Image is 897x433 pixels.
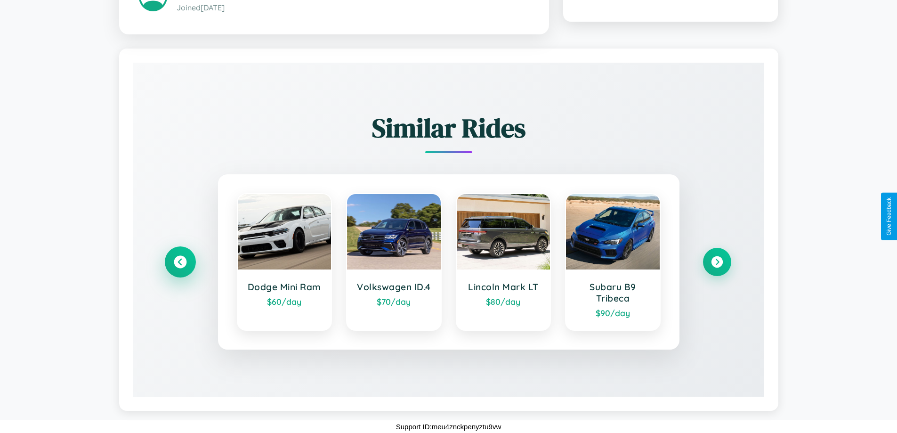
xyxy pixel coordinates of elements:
h3: Dodge Mini Ram [247,281,322,293]
h3: Volkswagen ID.4 [356,281,431,293]
div: $ 90 /day [575,308,650,318]
div: $ 80 /day [466,296,541,307]
a: Lincoln Mark LT$80/day [456,193,551,331]
h2: Similar Rides [166,110,731,146]
p: Joined [DATE] [177,1,529,15]
div: $ 60 /day [247,296,322,307]
div: Give Feedback [886,197,892,236]
h3: Subaru B9 Tribeca [575,281,650,304]
div: $ 70 /day [356,296,431,307]
a: Subaru B9 Tribeca$90/day [565,193,661,331]
h3: Lincoln Mark LT [466,281,541,293]
a: Dodge Mini Ram$60/day [237,193,332,331]
p: Support ID: meu4znckpenyztu9vw [396,420,501,433]
a: Volkswagen ID.4$70/day [346,193,442,331]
